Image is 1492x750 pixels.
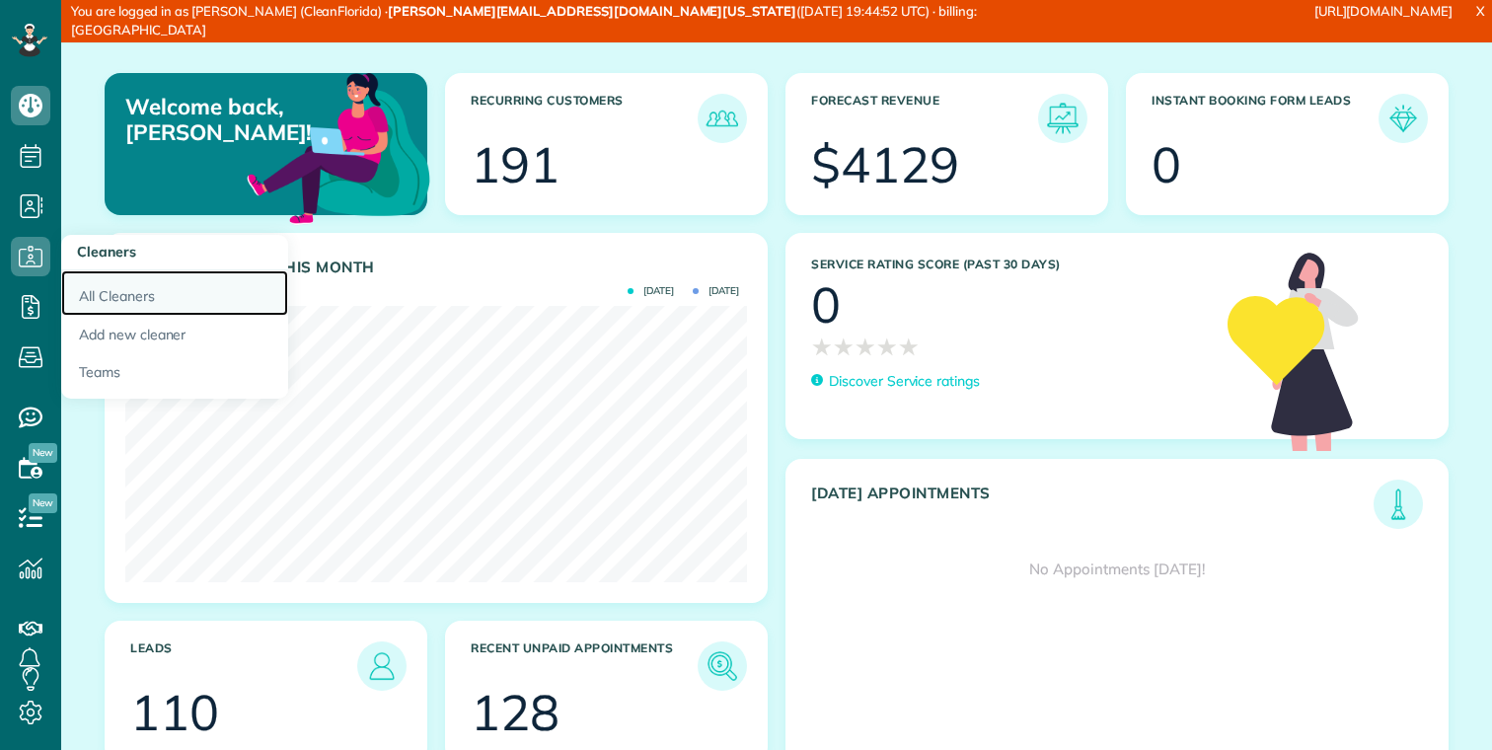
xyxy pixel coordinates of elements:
h3: Instant Booking Form Leads [1152,94,1379,143]
div: No Appointments [DATE]! [786,529,1448,610]
h3: Forecast Revenue [811,94,1038,143]
a: Add new cleaner [61,316,288,354]
span: [DATE] [628,286,674,296]
div: 0 [1152,140,1181,189]
div: $4129 [811,140,959,189]
strong: [PERSON_NAME][EMAIL_ADDRESS][DOMAIN_NAME][US_STATE] [388,3,796,19]
h3: Service Rating score (past 30 days) [811,258,1208,271]
img: icon_unpaid_appointments-47b8ce3997adf2238b356f14209ab4cced10bd1f174958f3ca8f1d0dd7fffeee.png [703,646,742,686]
div: 128 [471,688,559,737]
h3: Actual Revenue this month [130,259,747,276]
img: icon_todays_appointments-901f7ab196bb0bea1936b74009e4eb5ffbc2d2711fa7634e0d609ed5ef32b18b.png [1379,485,1418,524]
a: Teams [61,353,288,399]
p: Discover Service ratings [829,371,980,392]
h3: Recent unpaid appointments [471,641,698,691]
a: [URL][DOMAIN_NAME] [1314,3,1453,19]
span: New [29,493,57,513]
img: icon_form_leads-04211a6a04a5b2264e4ee56bc0799ec3eb69b7e499cbb523a139df1d13a81ae0.png [1383,99,1423,138]
div: 191 [471,140,559,189]
p: Welcome back, [PERSON_NAME]! [125,94,323,146]
div: 110 [130,688,219,737]
img: icon_leads-1bed01f49abd5b7fead27621c3d59655bb73ed531f8eeb49469d10e621d6b896.png [362,646,402,686]
img: dashboard_welcome-42a62b7d889689a78055ac9021e634bf52bae3f8056760290aed330b23ab8690.png [243,50,434,242]
h3: [DATE] Appointments [811,485,1374,529]
a: Discover Service ratings [811,371,980,392]
img: icon_forecast_revenue-8c13a41c7ed35a8dcfafea3cbb826a0462acb37728057bba2d056411b612bbbe.png [1043,99,1082,138]
span: ★ [811,330,833,364]
div: 0 [811,280,841,330]
a: All Cleaners [61,270,288,316]
img: icon_recurring_customers-cf858462ba22bcd05b5a5880d41d6543d210077de5bb9ebc9590e49fd87d84ed.png [703,99,742,138]
span: ★ [898,330,920,364]
span: ★ [855,330,876,364]
span: New [29,443,57,463]
span: ★ [876,330,898,364]
span: [DATE] [693,286,739,296]
span: Cleaners [77,243,136,261]
h3: Leads [130,641,357,691]
h3: Recurring Customers [471,94,698,143]
span: ★ [833,330,855,364]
